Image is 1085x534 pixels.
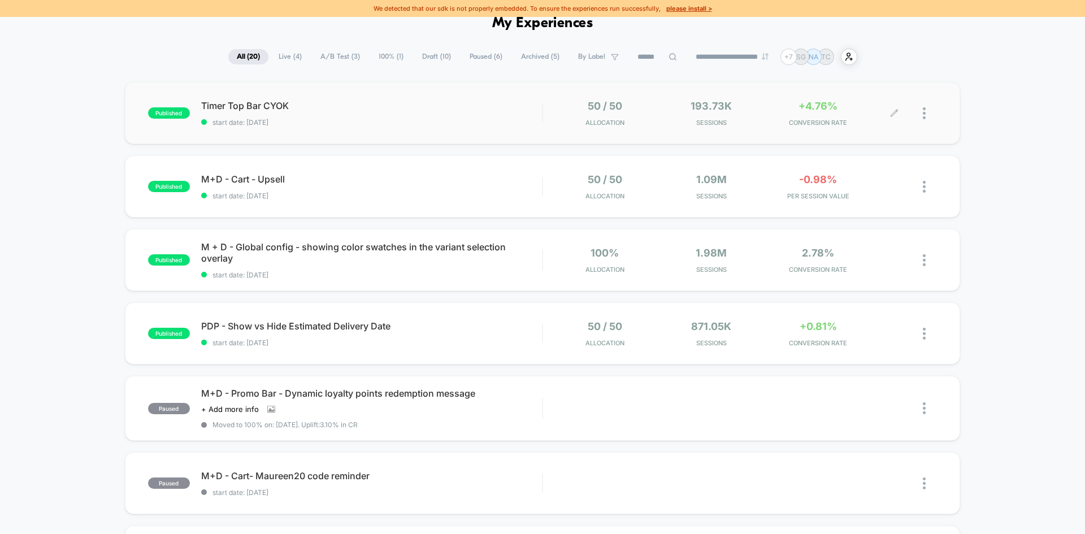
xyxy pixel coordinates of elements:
[201,338,542,347] span: start date: [DATE]
[923,402,926,414] img: close
[591,247,619,259] span: 100%
[661,192,762,200] span: Sessions
[821,53,831,61] p: TC
[212,420,358,429] span: Moved to 100% on: [DATE] . Uplift: 3.10% in CR
[201,405,259,414] span: + Add more info
[796,53,806,61] p: SG
[461,49,511,64] span: Paused ( 6 )
[201,173,542,185] span: M+D - Cart - Upsell
[148,477,190,489] span: paused
[585,339,624,347] span: Allocation
[780,49,797,65] div: + 7
[666,5,712,12] u: please install >
[923,254,926,266] img: close
[799,173,837,185] span: -0.98%
[228,49,268,64] span: All ( 20 )
[585,266,624,273] span: Allocation
[691,100,732,112] span: 193.73k
[201,488,542,497] span: start date: [DATE]
[201,470,542,481] span: M+D - Cart- Maureen20 code reminder
[588,173,622,185] span: 50 / 50
[809,53,818,61] p: NA
[767,339,869,347] span: CONVERSION RATE
[148,254,190,266] span: published
[798,100,837,112] span: +4.76%
[588,320,622,332] span: 50 / 50
[201,271,542,279] span: start date: [DATE]
[661,119,762,127] span: Sessions
[588,100,622,112] span: 50 / 50
[201,100,542,111] span: Timer Top Bar CYOK
[201,388,542,399] span: M+D - Promo Bar - Dynamic loyalty points redemption message
[923,107,926,119] img: close
[661,266,762,273] span: Sessions
[585,119,624,127] span: Allocation
[312,49,368,64] span: A/B Test ( 3 )
[691,320,731,332] span: 871.05k
[201,192,542,200] span: start date: [DATE]
[800,320,837,332] span: +0.81%
[767,192,869,200] span: PER SESSION VALUE
[148,107,190,119] span: published
[696,173,727,185] span: 1.09M
[492,15,593,32] h1: My Experiences
[578,53,605,61] span: By Label
[767,266,869,273] span: CONVERSION RATE
[270,49,310,64] span: Live ( 4 )
[201,320,542,332] span: PDP - Show vs Hide Estimated Delivery Date
[585,192,624,200] span: Allocation
[802,247,834,259] span: 2.78%
[923,181,926,193] img: close
[414,49,459,64] span: Draft ( 10 )
[513,49,568,64] span: Archived ( 5 )
[148,181,190,192] span: published
[148,328,190,339] span: published
[148,403,190,414] span: paused
[696,247,727,259] span: 1.98M
[201,118,542,127] span: start date: [DATE]
[201,241,542,264] span: M + D - Global config - showing color swatches in the variant selection overlay
[762,53,769,60] img: end
[923,328,926,340] img: close
[923,477,926,489] img: close
[767,119,869,127] span: CONVERSION RATE
[370,49,412,64] span: 100% ( 1 )
[661,339,762,347] span: Sessions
